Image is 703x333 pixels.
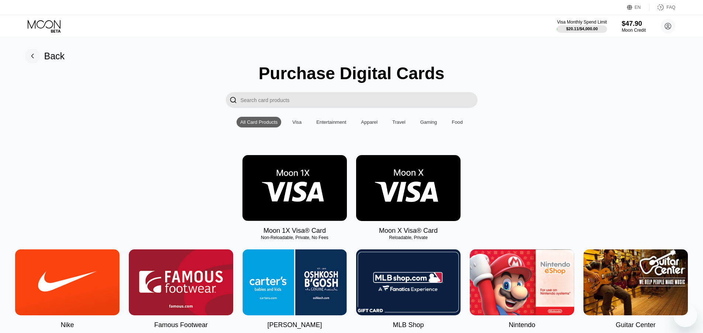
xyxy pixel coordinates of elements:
[313,117,350,127] div: Entertainment
[361,119,378,125] div: Apparel
[448,117,466,127] div: Food
[649,4,675,11] div: FAQ
[557,20,607,33] div: Visa Monthly Spend Limit$20.11/$4,000.00
[263,227,326,235] div: Moon 1X Visa® Card
[627,4,649,11] div: EN
[316,119,346,125] div: Entertainment
[237,117,281,127] div: All Card Products
[666,5,675,10] div: FAQ
[226,92,241,108] div: 
[267,321,322,329] div: [PERSON_NAME]
[240,119,278,125] div: All Card Products
[509,321,535,329] div: Nintendo
[25,49,65,63] div: Back
[452,119,463,125] div: Food
[154,321,208,329] div: Famous Footwear
[230,96,237,104] div: 
[557,20,607,25] div: Visa Monthly Spend Limit
[622,20,646,33] div: $47.90Moon Credit
[242,235,347,240] div: Non-Reloadable, Private, No Fees
[356,235,461,240] div: Reloadable, Private
[389,117,409,127] div: Travel
[566,27,598,31] div: $20.11 / $4,000.00
[393,321,424,329] div: MLB Shop
[622,28,646,33] div: Moon Credit
[417,117,441,127] div: Gaming
[44,51,65,62] div: Back
[635,5,641,10] div: EN
[357,117,381,127] div: Apparel
[241,92,478,108] input: Search card products
[259,63,445,83] div: Purchase Digital Cards
[616,321,655,329] div: Guitar Center
[379,227,438,235] div: Moon X Visa® Card
[292,119,301,125] div: Visa
[61,321,74,329] div: Nike
[289,117,305,127] div: Visa
[622,20,646,28] div: $47.90
[392,119,406,125] div: Travel
[420,119,437,125] div: Gaming
[673,304,697,327] iframe: Button to launch messaging window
